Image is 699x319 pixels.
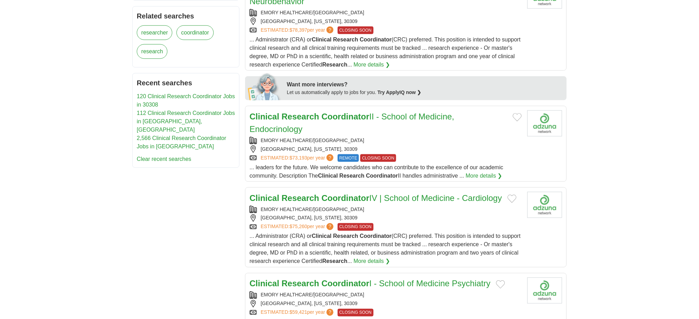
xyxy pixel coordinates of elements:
img: Company logo [527,192,562,218]
strong: Clinical [250,193,279,203]
div: [GEOGRAPHIC_DATA], [US_STATE], 30309 [250,18,522,25]
strong: Clinical [318,173,338,179]
strong: Research [282,279,319,288]
a: 120 Clinical Research Coordinator Jobs in 30308 [137,93,235,108]
div: [GEOGRAPHIC_DATA], [US_STATE], 30309 [250,146,522,153]
a: ESTIMATED:$73,193per year? [261,154,335,162]
h2: Recent searches [137,78,235,88]
button: Add to favorite jobs [496,280,505,289]
a: ESTIMATED:$59,421per year? [261,309,335,317]
span: CLOSING SOON [338,223,374,231]
button: Add to favorite jobs [513,113,522,122]
a: More details ❯ [354,61,390,69]
strong: Clinical [250,112,279,121]
strong: Research [333,233,358,239]
strong: Research [339,173,364,179]
a: Try ApplyIQ now ❯ [378,90,422,95]
strong: Research [322,258,347,264]
img: apply-iq-scientist.png [248,72,282,100]
a: research [137,44,167,59]
a: 112 Clinical Research Coordinator Jobs in [GEOGRAPHIC_DATA], [GEOGRAPHIC_DATA] [137,110,235,133]
span: ? [327,26,333,33]
strong: Clinical [312,233,332,239]
strong: Coordinator [360,233,392,239]
span: $78,397 [290,27,307,33]
span: $59,421 [290,310,307,315]
strong: Clinical [312,37,332,42]
div: Let us automatically apply to jobs for you. [287,89,563,96]
a: More details ❯ [466,172,502,180]
a: researcher [137,25,172,40]
strong: Research [322,62,347,68]
span: $73,193 [290,155,307,161]
span: $75,260 [290,224,307,229]
div: [GEOGRAPHIC_DATA], [US_STATE], 30309 [250,300,522,308]
strong: Clinical [250,279,279,288]
span: CLOSING SOON [360,154,396,162]
div: EMORY HEALTHCARE/[GEOGRAPHIC_DATA] [250,9,522,16]
a: ESTIMATED:$75,260per year? [261,223,335,231]
a: Clinical Research CoordinatorIV | School of Medicine - Cardiology [250,193,502,203]
img: Company logo [527,110,562,137]
span: REMOTE [338,154,359,162]
a: Clinical Research CoordinatorI - School of Medicine Psychiatry [250,279,490,288]
strong: Research [282,193,319,203]
span: ? [327,154,333,161]
a: Clear recent searches [137,156,191,162]
a: ESTIMATED:$78,397per year? [261,26,335,34]
strong: Coordinator [322,193,369,203]
strong: Research [333,37,358,42]
span: CLOSING SOON [338,309,374,317]
div: EMORY HEALTHCARE/[GEOGRAPHIC_DATA] [250,291,522,299]
button: Add to favorite jobs [508,195,517,203]
strong: Coordinator [366,173,398,179]
div: [GEOGRAPHIC_DATA], [US_STATE], 30309 [250,215,522,222]
div: Want more interviews? [287,80,563,89]
span: ... Administrator (CRA) or (CRC) preferred. This position is intended to support clinical researc... [250,37,521,68]
a: 2,566 Clinical Research Coordinator Jobs in [GEOGRAPHIC_DATA] [137,135,226,149]
span: CLOSING SOON [338,26,374,34]
strong: Coordinator [360,37,392,42]
div: EMORY HEALTHCARE/[GEOGRAPHIC_DATA] [250,206,522,213]
a: Clinical Research CoordinatorII - School of Medicine, Endocrinology [250,112,454,134]
a: More details ❯ [354,257,390,266]
span: ? [327,223,333,230]
h2: Related searches [137,11,235,21]
strong: Research [282,112,319,121]
a: coordinator [176,25,213,40]
span: ... leaders for the future. We welcome candidates who can contribute to the excellence of our aca... [250,164,503,179]
div: EMORY HEALTHCARE/[GEOGRAPHIC_DATA] [250,137,522,144]
strong: Coordinator [322,112,369,121]
span: ? [327,309,333,316]
span: ... Administrator (CRA) or (CRC) preferred. This position is intended to support clinical researc... [250,233,521,264]
strong: Coordinator [322,279,369,288]
img: Company logo [527,278,562,304]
